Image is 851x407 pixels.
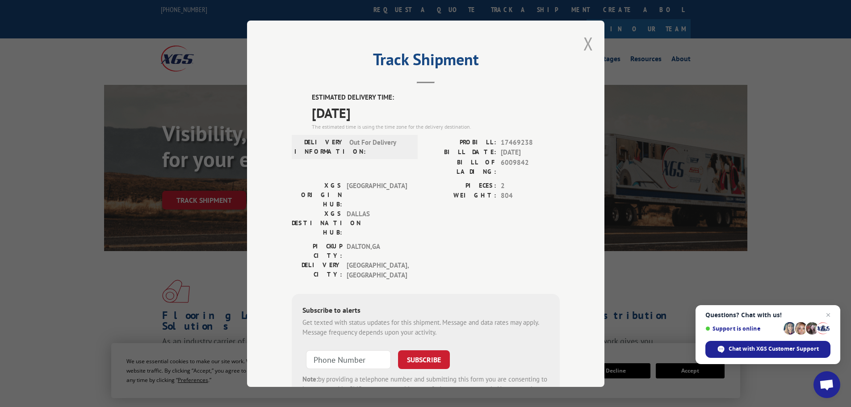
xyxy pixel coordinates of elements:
div: by providing a telephone number and submitting this form you are consenting to be contacted by SM... [302,374,549,404]
span: Support is online [705,325,780,332]
span: DALTON , GA [347,241,407,260]
label: BILL DATE: [426,147,496,158]
span: [DATE] [501,147,560,158]
div: The estimated time is using the time zone for the delivery destination. [312,122,560,130]
span: DALLAS [347,209,407,237]
button: Close modal [583,32,593,55]
span: Chat with XGS Customer Support [729,345,819,353]
div: Get texted with status updates for this shipment. Message and data rates may apply. Message frequ... [302,317,549,337]
span: 17469238 [501,137,560,147]
span: 6009842 [501,157,560,176]
div: Open chat [813,371,840,398]
span: [GEOGRAPHIC_DATA] , [GEOGRAPHIC_DATA] [347,260,407,280]
span: 2 [501,180,560,191]
h2: Track Shipment [292,53,560,70]
input: Phone Number [306,350,391,369]
label: PROBILL: [426,137,496,147]
label: XGS DESTINATION HUB: [292,209,342,237]
span: 804 [501,191,560,201]
span: Out For Delivery [349,137,410,156]
div: Subscribe to alerts [302,304,549,317]
label: XGS ORIGIN HUB: [292,180,342,209]
label: DELIVERY CITY: [292,260,342,280]
span: [DATE] [312,102,560,122]
label: PICKUP CITY: [292,241,342,260]
span: Close chat [823,310,834,320]
div: Chat with XGS Customer Support [705,341,830,358]
label: BILL OF LADING: [426,157,496,176]
span: [GEOGRAPHIC_DATA] [347,180,407,209]
label: WEIGHT: [426,191,496,201]
button: SUBSCRIBE [398,350,450,369]
label: ESTIMATED DELIVERY TIME: [312,92,560,103]
span: Questions? Chat with us! [705,311,830,319]
label: PIECES: [426,180,496,191]
label: DELIVERY INFORMATION: [294,137,345,156]
strong: Note: [302,374,318,383]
